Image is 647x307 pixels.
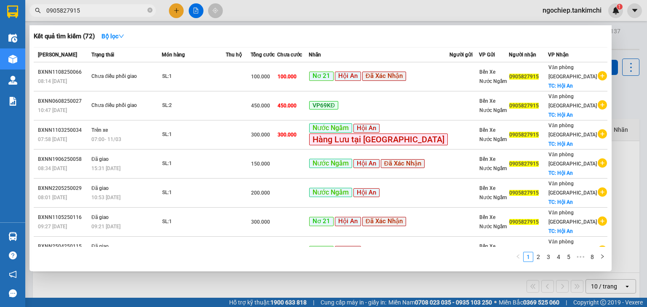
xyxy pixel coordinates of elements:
[544,252,553,262] a: 3
[251,132,270,138] span: 300.000
[251,190,270,196] span: 200.000
[479,98,507,113] span: Bến Xe Nước Ngầm
[598,158,607,168] span: plus-circle
[162,188,225,198] div: SL: 1
[564,252,574,262] li: 5
[38,97,89,106] div: BXNN0608250027
[38,184,89,193] div: BXNN2205250029
[362,72,406,81] span: Đã Xác Nhận
[147,8,152,13] span: close-circle
[548,93,597,109] span: Văn phòng [GEOGRAPHIC_DATA]
[95,29,131,43] button: Bộ lọcdown
[548,83,573,89] span: TC: Hội An
[509,52,536,58] span: Người nhận
[251,74,270,80] span: 100.000
[597,252,607,262] button: right
[548,210,597,225] span: Văn phòng [GEOGRAPHIC_DATA]
[91,195,120,200] span: 10:53 [DATE]
[38,68,89,77] div: BXNN1108250066
[381,159,425,168] span: Đã Xác Nhận
[553,252,564,262] li: 4
[277,52,302,58] span: Chưa cước
[91,72,155,81] div: Chưa điều phối giao
[8,55,17,64] img: warehouse-icon
[513,252,523,262] button: left
[479,156,507,171] span: Bến Xe Nước Ngầm
[38,242,89,251] div: BXNN2504250115
[598,187,607,197] span: plus-circle
[598,129,607,139] span: plus-circle
[548,64,597,80] span: Văn phòng [GEOGRAPHIC_DATA]
[598,71,607,80] span: plus-circle
[309,133,448,145] span: Hàng Lưu tại [GEOGRAPHIC_DATA]
[554,252,563,262] a: 4
[9,270,17,278] span: notification
[91,52,114,58] span: Trạng thái
[598,246,607,255] span: plus-circle
[91,136,121,142] span: 07:00 - 11/03
[162,72,225,81] div: SL: 1
[38,126,89,135] div: BXNN1103250034
[38,195,67,200] span: 08:01 [DATE]
[534,252,543,262] a: 2
[38,155,89,164] div: BXNN1906250058
[309,159,352,168] span: Nước Ngầm
[309,188,352,198] span: Nước Ngầm
[309,52,321,58] span: Nhãn
[278,132,297,138] span: 300.000
[162,246,225,256] div: SL: 2
[226,52,242,58] span: Thu hộ
[574,252,587,262] li: Next 5 Pages
[548,123,597,138] span: Văn phòng [GEOGRAPHIC_DATA]
[353,188,380,198] span: Hội An
[509,103,539,109] span: 0905827915
[509,74,539,80] span: 0905827915
[587,252,597,262] li: 8
[479,243,507,259] span: Bến Xe Nước Ngầm
[598,100,607,109] span: plus-circle
[162,217,225,227] div: SL: 1
[509,190,539,196] span: 0905827915
[38,136,67,142] span: 07:58 [DATE]
[353,124,380,133] span: Hội An
[479,214,507,230] span: Bến Xe Nước Ngầm
[102,33,124,40] strong: Bộ lọc
[251,52,275,58] span: Tổng cước
[251,219,270,225] span: 300.000
[38,166,67,171] span: 08:34 [DATE]
[309,123,352,133] span: Nước Ngầm
[509,219,539,225] span: 0905827915
[548,52,569,58] span: VP Nhận
[91,156,109,162] span: Đã giao
[524,252,533,262] a: 1
[251,103,270,109] span: 450.000
[38,78,67,84] span: 08:14 [DATE]
[513,252,523,262] li: Previous Page
[38,52,77,58] span: [PERSON_NAME]
[548,152,597,167] span: Văn phòng [GEOGRAPHIC_DATA]
[449,52,473,58] span: Người gửi
[91,243,109,249] span: Đã giao
[479,69,507,84] span: Bến Xe Nước Ngầm
[8,232,17,241] img: warehouse-icon
[543,252,553,262] li: 3
[278,103,297,109] span: 450.000
[251,161,270,167] span: 150.000
[8,76,17,85] img: warehouse-icon
[548,239,597,254] span: Văn phòng [GEOGRAPHIC_DATA]
[162,130,225,139] div: SL: 1
[362,217,406,226] span: Đã Xác Nhận
[479,52,495,58] span: VP Gửi
[335,72,361,81] span: Hội An
[574,252,587,262] span: •••
[8,34,17,43] img: warehouse-icon
[162,159,225,168] div: SL: 1
[597,252,607,262] li: Next Page
[162,52,185,58] span: Món hàng
[353,159,380,168] span: Hội An
[309,217,334,226] span: Nơ 21
[479,127,507,142] span: Bến Xe Nước Ngầm
[479,185,507,200] span: Bến Xe Nước Ngầm
[35,8,41,13] span: search
[147,7,152,15] span: close-circle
